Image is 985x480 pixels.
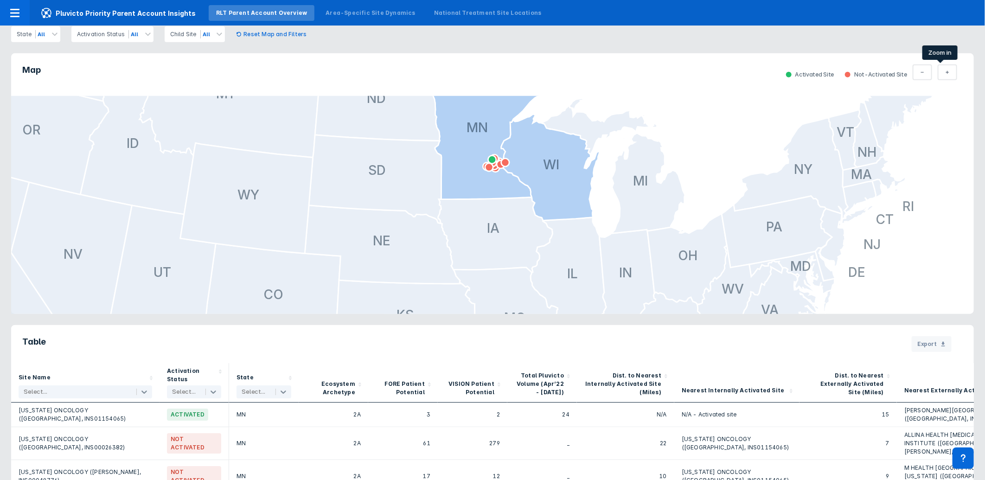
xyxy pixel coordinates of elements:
[577,363,674,403] div: Sort
[318,5,422,21] a: Area-Specific Site Dynamics
[19,406,152,423] div: [US_STATE] ONCOLOGY ([GEOGRAPHIC_DATA], INS01154065)
[515,371,564,397] div: Total Pluvicto Volume (Apr’22 - [DATE])
[11,363,160,403] div: Sort
[807,431,889,456] div: 7
[236,26,307,42] button: Reset Map and Filters
[170,30,201,38] div: Child Site
[427,5,549,21] a: National Treatment Site Locations
[160,363,229,403] div: Sort
[438,363,507,403] div: Sort
[807,406,889,423] div: 15
[445,380,494,397] div: VISION Patient Potential
[167,409,208,421] span: Activated
[131,30,139,38] div: All
[376,431,430,456] div: 61
[17,30,36,38] div: State
[953,448,974,469] div: Contact Support
[682,431,792,456] div: [US_STATE] ONCOLOGY ([GEOGRAPHIC_DATA], INS01154065)
[376,380,425,397] div: FORE Patient Potential
[839,67,913,82] div: Not-Activated Site
[780,67,840,82] div: Activated Site
[306,431,361,456] div: 2A
[19,373,51,384] div: Site Name
[30,7,207,19] span: Pluvicto Priority Parent Account Insights
[77,30,129,38] div: Activation Status
[237,431,291,456] div: MN
[209,5,314,21] a: RLT Parent Account Overview
[299,363,368,403] div: Sort
[368,363,438,403] div: Sort
[807,371,884,397] div: Dist. to Nearest Externally Activated Site (Miles)
[167,433,221,454] span: Not Activated
[584,406,667,423] div: N/A
[917,340,937,348] span: Export
[445,406,500,423] div: 2
[167,367,216,384] div: Activation Status
[203,30,211,38] div: All
[445,431,500,456] div: 279
[515,406,569,423] div: 24
[376,406,430,423] div: 3
[912,336,952,352] button: Export
[229,363,299,403] div: Sort
[434,9,542,17] div: National Treatment Site Locations
[38,30,45,38] div: All
[22,64,41,85] h3: Map
[19,431,152,456] div: [US_STATE] ONCOLOGY ([GEOGRAPHIC_DATA], INS00026382)
[306,380,355,397] div: Ecosystem Archetype
[682,406,792,423] div: N/A - Activated site
[507,363,577,403] div: Sort
[306,406,361,423] div: 2A
[237,373,254,384] div: State
[515,431,569,456] div: _
[22,336,46,352] h3: Table
[243,30,307,38] p: Reset Map and Filters
[584,431,667,456] div: 22
[800,363,897,403] div: Sort
[326,9,415,17] div: Area-Specific Site Dynamics
[674,363,800,403] div: Sort
[237,406,291,423] div: MN
[584,371,661,397] div: Dist. to Nearest Internally Activated Site (Miles)
[682,386,785,397] div: Nearest Internally Activated Site
[216,9,307,17] div: RLT Parent Account Overview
